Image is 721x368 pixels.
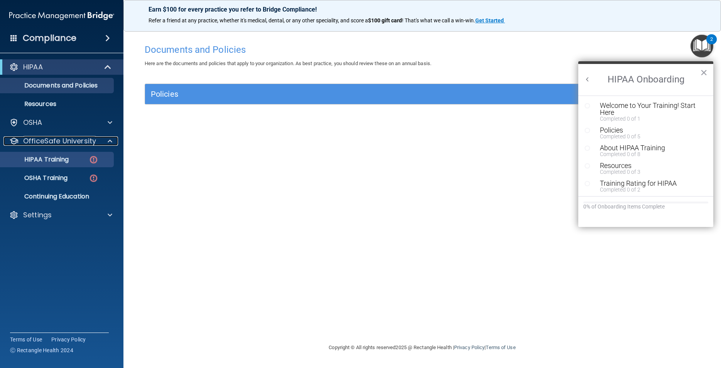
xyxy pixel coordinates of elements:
a: Get Started [475,17,505,24]
div: Resource Center [578,61,713,227]
div: Completed 0 of 3 [600,169,697,175]
span: Ⓒ Rectangle Health 2024 [10,346,73,354]
h2: HIPAA Onboarding [578,64,713,96]
button: Training Rating for HIPAACompleted 0 of 2 [596,180,697,192]
p: Continuing Education [5,193,110,200]
p: OfficeSafe University [23,136,96,146]
div: 0% of Onboarding Items Complete [583,203,708,210]
button: Close [700,66,707,79]
div: Policies [600,127,697,134]
p: Earn $100 for every practice you refer to Bridge Compliance! [149,6,696,13]
a: Policies [151,88,694,100]
a: OSHA [9,118,112,127]
button: PoliciesCompleted 0 of 5 [596,127,697,139]
div: Training Rating for HIPAA [600,180,697,187]
div: Completed 0 of 1 [600,116,697,121]
div: Resources [600,162,697,169]
span: Refer a friend at any practice, whether it's medical, dental, or any other speciality, and score a [149,17,368,24]
span: Here are the documents and policies that apply to your organization. As best practice, you should... [145,60,431,66]
button: Welcome to Your Training! Start HereCompleted 0 of 1 [596,102,697,121]
div: Completed 0 of 8 [600,151,697,157]
a: Settings [9,210,112,220]
p: OSHA [23,118,42,127]
a: Privacy Policy [454,344,485,350]
a: Privacy Policy [51,336,86,343]
a: OfficeSafe University [9,136,112,146]
a: Terms of Use [486,344,515,350]
p: OSHA Training [5,174,68,182]
img: PMB logo [9,8,114,24]
a: HIPAA [9,62,112,72]
button: Open Resource Center, 2 new notifications [691,35,713,57]
button: ResourcesCompleted 0 of 3 [596,162,697,175]
span: ! That's what we call a win-win. [402,17,475,24]
p: HIPAA Training [5,156,69,163]
div: Completed 0 of 2 [600,187,697,192]
img: danger-circle.6113f641.png [89,173,98,183]
img: danger-circle.6113f641.png [89,155,98,165]
h5: Policies [151,90,555,98]
h4: Compliance [23,33,76,44]
div: About HIPAA Training [600,145,697,151]
a: Terms of Use [10,336,42,343]
div: Completed 0 of 5 [600,134,697,139]
div: 2 [710,39,713,49]
button: Back to Resource Center Home [584,76,591,83]
strong: Get Started [475,17,504,24]
p: HIPAA [23,62,43,72]
p: Documents and Policies [5,82,110,89]
div: Copyright © All rights reserved 2025 @ Rectangle Health | | [282,335,563,360]
div: Welcome to Your Training! Start Here [600,102,697,116]
h4: Documents and Policies [145,45,700,55]
strong: $100 gift card [368,17,402,24]
p: Resources [5,100,110,108]
button: About HIPAA TrainingCompleted 0 of 8 [596,145,697,157]
p: Settings [23,210,52,220]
